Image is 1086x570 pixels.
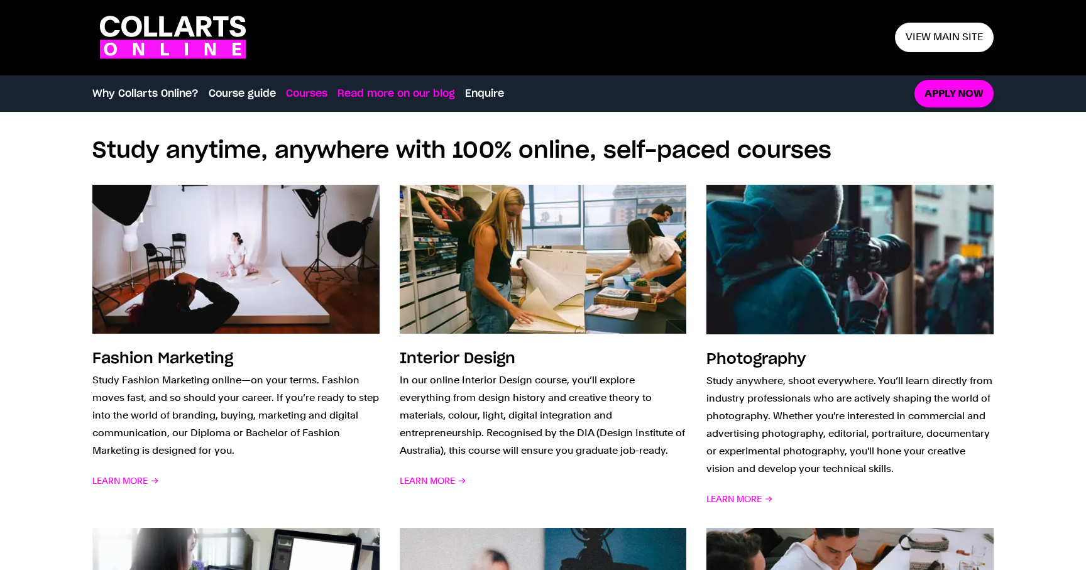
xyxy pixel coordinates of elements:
a: View main site [895,23,994,52]
h3: Interior Design [400,351,515,366]
span: Learn More [400,472,466,490]
a: Courses [286,86,327,101]
p: In our online Interior Design course, you’ll explore everything from design history and creative ... [400,371,687,459]
a: Why Collarts Online? [92,86,199,101]
p: Study Fashion Marketing online—on your terms. Fashion moves fast, and so should your career. If y... [92,371,380,459]
a: Fashion Marketing Study Fashion Marketing online—on your terms. Fashion moves fast, and so should... [92,185,380,507]
a: Enquire [465,86,504,101]
a: Read more on our blog [337,86,455,101]
a: Apply now [914,80,994,108]
a: Photography Study anywhere, shoot everywhere. You’ll learn directly from industry professionals w... [706,185,994,507]
h2: Study anytime, anywhere with 100% online, self-paced courses [92,137,994,165]
h3: Fashion Marketing [92,351,233,366]
span: Learn More [706,490,773,508]
span: Learn More [92,472,159,490]
a: Interior Design In our online Interior Design course, you’ll explore everything from design histo... [400,185,687,507]
p: Study anywhere, shoot everywhere. You’ll learn directly from industry professionals who are activ... [706,372,994,478]
h3: Photography [706,352,806,367]
a: Course guide [209,86,276,101]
